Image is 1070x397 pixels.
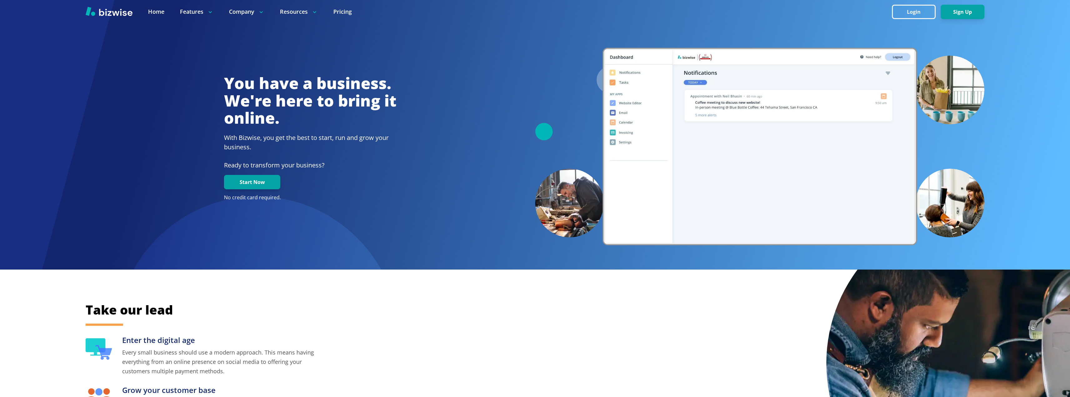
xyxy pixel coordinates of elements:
[280,8,318,16] p: Resources
[892,5,936,19] button: Login
[224,179,280,185] a: Start Now
[224,75,396,127] h1: You have a business. We're here to bring it online.
[86,338,112,360] img: Enter the digital age Icon
[333,8,352,16] a: Pricing
[941,9,984,15] a: Sign Up
[892,9,941,15] a: Login
[148,8,164,16] a: Home
[224,133,396,152] h2: With Bizwise, you get the best to start, run and grow your business.
[224,194,396,201] p: No credit card required.
[122,385,320,395] h3: Grow your customer base
[941,5,984,19] button: Sign Up
[224,175,280,189] button: Start Now
[86,301,554,318] h2: Take our lead
[122,335,320,345] h3: Enter the digital age
[229,8,264,16] p: Company
[122,348,320,376] p: Every small business should use a modern approach. This means having everything from an online pr...
[86,7,132,16] img: Bizwise Logo
[180,8,213,16] p: Features
[224,161,396,170] p: Ready to transform your business?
